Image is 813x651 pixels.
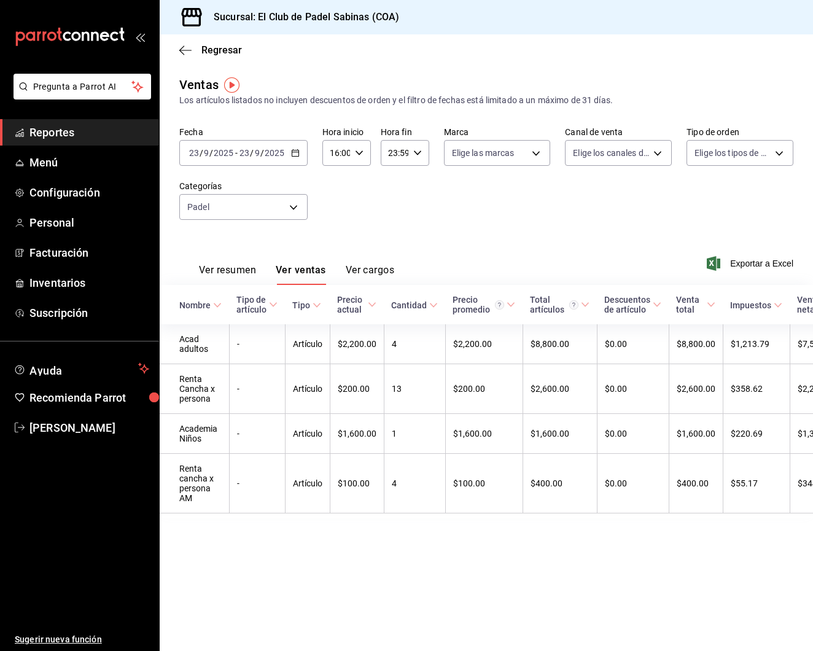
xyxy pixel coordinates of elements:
td: - [229,324,285,364]
span: Descuentos de artículo [604,295,661,314]
span: - [235,148,238,158]
button: Ver resumen [199,264,256,285]
td: - [229,454,285,513]
span: Impuestos [730,300,782,310]
span: Sugerir nueva función [15,633,149,646]
input: -- [254,148,260,158]
td: $1,600.00 [669,414,723,454]
td: Artículo [285,454,330,513]
span: / [250,148,254,158]
td: $400.00 [669,454,723,513]
span: Tipo de artículo [236,295,278,314]
label: Canal de venta [565,128,672,136]
span: Configuración [29,184,149,201]
span: Precio actual [337,295,376,314]
td: $55.17 [723,454,790,513]
td: - [229,364,285,414]
td: $2,200.00 [330,324,384,364]
label: Marca [444,128,551,136]
img: Tooltip marker [224,77,239,93]
span: Ayuda [29,361,133,376]
td: Artículo [285,364,330,414]
div: Tipo [292,300,310,310]
td: $1,600.00 [523,414,597,454]
label: Hora inicio [322,128,371,136]
button: Exportar a Excel [709,256,793,271]
h3: Sucursal: El Club de Padel Sabinas (COA) [204,10,399,25]
td: 4 [384,454,445,513]
span: Venta total [676,295,715,314]
label: Hora fin [381,128,429,136]
td: $220.69 [723,414,790,454]
div: Impuestos [730,300,771,310]
input: -- [239,148,250,158]
button: Regresar [179,44,242,56]
div: Total artículos [530,295,578,314]
td: $0.00 [597,454,669,513]
span: Facturación [29,244,149,261]
div: Precio promedio [453,295,504,314]
span: Suscripción [29,305,149,321]
span: [PERSON_NAME] [29,419,149,436]
span: Padel [187,201,209,213]
span: Elige los canales de venta [573,147,649,159]
button: Ver cargos [346,264,395,285]
td: $2,600.00 [669,364,723,414]
label: Categorías [179,182,308,190]
td: $400.00 [523,454,597,513]
td: $100.00 [330,454,384,513]
input: ---- [213,148,234,158]
div: Cantidad [391,300,427,310]
td: $8,800.00 [669,324,723,364]
td: $0.00 [597,364,669,414]
td: Academia Niños [160,414,229,454]
div: Venta total [676,295,704,314]
td: $1,213.79 [723,324,790,364]
span: Inventarios [29,275,149,291]
span: / [200,148,203,158]
td: $0.00 [597,414,669,454]
button: Pregunta a Parrot AI [14,74,151,99]
span: Personal [29,214,149,231]
div: Los artículos listados no incluyen descuentos de orden y el filtro de fechas está limitado a un m... [179,94,793,107]
td: $100.00 [445,454,523,513]
td: $200.00 [445,364,523,414]
span: Precio promedio [453,295,515,314]
span: Pregunta a Parrot AI [33,80,132,93]
td: Artículo [285,324,330,364]
div: Descuentos de artículo [604,295,650,314]
span: Tipo [292,300,321,310]
td: 1 [384,414,445,454]
svg: El total artículos considera cambios de precios en los artículos así como costos adicionales por ... [569,300,578,310]
td: $1,600.00 [445,414,523,454]
div: Precio actual [337,295,365,314]
label: Fecha [179,128,308,136]
span: Cantidad [391,300,438,310]
div: Tipo de artículo [236,295,266,314]
div: navigation tabs [199,264,394,285]
span: / [260,148,264,158]
span: Recomienda Parrot [29,389,149,406]
td: $358.62 [723,364,790,414]
td: 4 [384,324,445,364]
td: - [229,414,285,454]
input: ---- [264,148,285,158]
span: Total artículos [530,295,589,314]
td: Renta cancha x persona AM [160,454,229,513]
span: Menú [29,154,149,171]
td: $2,200.00 [445,324,523,364]
div: Nombre [179,300,211,310]
td: Renta Cancha x persona [160,364,229,414]
span: / [209,148,213,158]
span: Reportes [29,124,149,141]
td: Artículo [285,414,330,454]
td: $1,600.00 [330,414,384,454]
svg: Precio promedio = Total artículos / cantidad [495,300,504,310]
button: open_drawer_menu [135,32,145,42]
td: $2,600.00 [523,364,597,414]
div: Ventas [179,76,219,94]
label: Tipo de orden [687,128,793,136]
input: -- [189,148,200,158]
